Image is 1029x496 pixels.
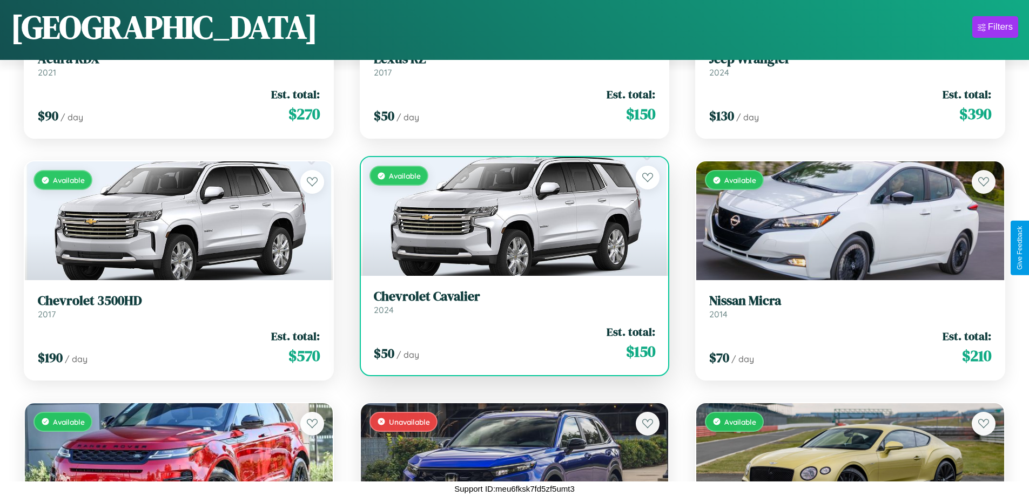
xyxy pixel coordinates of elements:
[607,324,655,339] span: Est. total:
[374,344,394,362] span: $ 50
[724,175,756,185] span: Available
[288,103,320,125] span: $ 270
[709,349,729,366] span: $ 70
[374,304,394,315] span: 2024
[38,349,63,366] span: $ 190
[389,417,430,426] span: Unavailable
[396,349,419,360] span: / day
[709,51,991,78] a: Jeep Wrangler2024
[38,293,320,320] a: Chevrolet 3500HD2017
[607,86,655,102] span: Est. total:
[38,309,56,320] span: 2017
[972,16,1018,38] button: Filters
[38,107,58,125] span: $ 90
[60,112,83,123] span: / day
[709,67,729,78] span: 2024
[988,22,1013,32] div: Filters
[11,5,318,49] h1: [GEOGRAPHIC_DATA]
[454,481,575,496] p: Support ID: meu6fksk7fd5zf5umt3
[53,175,85,185] span: Available
[374,289,656,315] a: Chevrolet Cavalier2024
[731,354,754,364] span: / day
[374,289,656,304] h3: Chevrolet Cavalier
[65,354,88,364] span: / day
[724,417,756,426] span: Available
[959,103,991,125] span: $ 390
[709,107,734,125] span: $ 130
[943,86,991,102] span: Est. total:
[389,171,421,180] span: Available
[709,309,728,320] span: 2014
[962,345,991,366] span: $ 210
[709,293,991,309] h3: Nissan Micra
[38,51,320,78] a: Acura RDX2021
[736,112,759,123] span: / day
[374,67,392,78] span: 2017
[709,293,991,320] a: Nissan Micra2014
[396,112,419,123] span: / day
[288,345,320,366] span: $ 570
[1016,226,1024,270] div: Give Feedback
[626,103,655,125] span: $ 150
[943,328,991,344] span: Est. total:
[38,67,56,78] span: 2021
[374,107,394,125] span: $ 50
[53,417,85,426] span: Available
[374,51,656,78] a: Lexus RZ2017
[38,293,320,309] h3: Chevrolet 3500HD
[626,341,655,362] span: $ 150
[271,328,320,344] span: Est. total:
[271,86,320,102] span: Est. total:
